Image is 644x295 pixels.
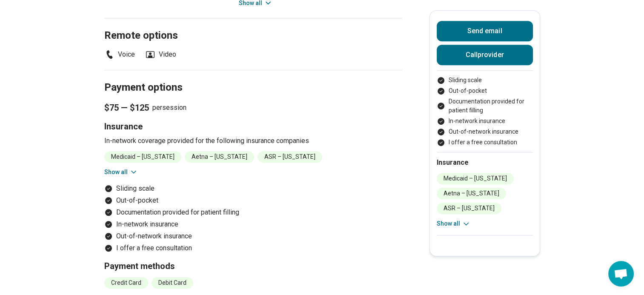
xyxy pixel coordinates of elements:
[104,151,181,163] li: Medicaid – [US_STATE]
[608,261,634,286] a: Open chat
[104,231,402,241] li: Out-of-network insurance
[437,45,533,65] button: Callprovider
[104,277,148,289] li: Credit Card
[437,76,533,85] li: Sliding scale
[104,102,149,114] span: $75 — $125
[104,60,402,95] h2: Payment options
[437,76,533,147] ul: Payment options
[258,151,322,163] li: ASR – [US_STATE]
[437,127,533,136] li: Out-of-network insurance
[185,151,254,163] li: Aetna – [US_STATE]
[437,21,533,41] button: Send email
[104,183,402,194] li: Sliding scale
[104,168,138,177] button: Show all
[437,138,533,147] li: I offer a free consultation
[104,120,402,132] h3: Insurance
[104,219,402,229] li: In-network insurance
[437,97,533,115] li: Documentation provided for patient filling
[104,183,402,253] ul: Payment options
[437,158,533,168] h2: Insurance
[104,243,402,253] li: I offer a free consultation
[104,260,402,272] h3: Payment methods
[145,49,176,60] li: Video
[437,188,506,199] li: Aetna – [US_STATE]
[104,195,402,206] li: Out-of-pocket
[437,173,514,184] li: Medicaid – [US_STATE]
[152,277,193,289] li: Debit Card
[104,8,402,43] h2: Remote options
[437,219,470,228] button: Show all
[104,102,402,114] p: per session
[104,136,402,146] p: In-network coverage provided for the following insurance companies
[437,86,533,95] li: Out-of-pocket
[104,49,135,60] li: Voice
[437,117,533,126] li: In-network insurance
[437,203,501,214] li: ASR – [US_STATE]
[104,207,402,218] li: Documentation provided for patient filling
